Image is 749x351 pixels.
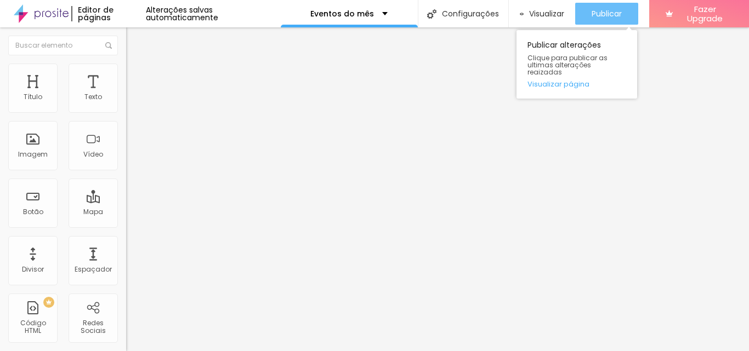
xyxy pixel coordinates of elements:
[83,151,103,158] div: Vídeo
[527,54,626,76] span: Clique para publicar as ultimas alterações reaizadas
[310,10,374,18] p: Eventos do mês
[71,6,145,21] div: Editor de páginas
[8,36,118,55] input: Buscar elemento
[427,9,436,19] img: Icone
[83,208,103,216] div: Mapa
[677,4,733,24] span: Fazer Upgrade
[22,266,44,273] div: Divisor
[105,42,112,49] img: Icone
[146,6,281,21] div: Alterações salvas automaticamente
[517,30,637,99] div: Publicar alterações
[71,319,115,335] div: Redes Sociais
[529,9,564,18] span: Visualizar
[18,151,48,158] div: Imagem
[75,266,112,273] div: Espaçador
[527,80,626,88] a: Visualizar página
[520,9,524,19] img: view-1.svg
[84,93,102,101] div: Texto
[11,319,54,335] div: Código HTML
[23,208,43,216] div: Botão
[24,93,42,101] div: Título
[592,9,622,18] span: Publicar
[509,3,576,25] button: Visualizar
[575,3,638,25] button: Publicar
